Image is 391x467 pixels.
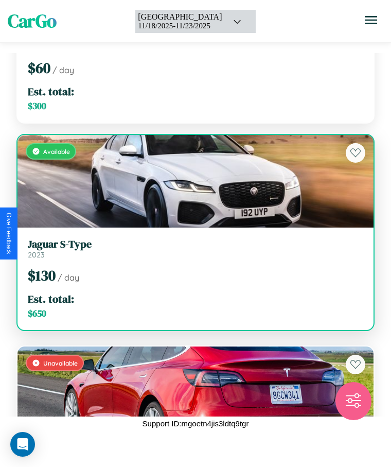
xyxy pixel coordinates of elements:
[43,359,78,367] span: Unavailable
[28,291,74,306] span: Est. total:
[8,9,57,33] span: CarGo
[28,100,46,112] span: $ 300
[138,22,222,30] div: 11 / 18 / 2025 - 11 / 23 / 2025
[28,238,363,250] h3: Jaguar S-Type
[28,238,363,260] a: Jaguar S-Type2023
[138,12,222,22] div: [GEOGRAPHIC_DATA]
[143,417,249,430] p: Support ID: mgoetn4jis3ldtq9tgr
[28,266,56,285] span: $ 130
[10,432,35,457] div: Open Intercom Messenger
[28,250,45,260] span: 2023
[28,307,46,320] span: $ 650
[28,84,74,99] span: Est. total:
[58,272,79,283] span: / day
[52,65,74,75] span: / day
[5,213,12,254] div: Give Feedback
[43,148,70,155] span: Available
[28,58,50,78] span: $ 60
